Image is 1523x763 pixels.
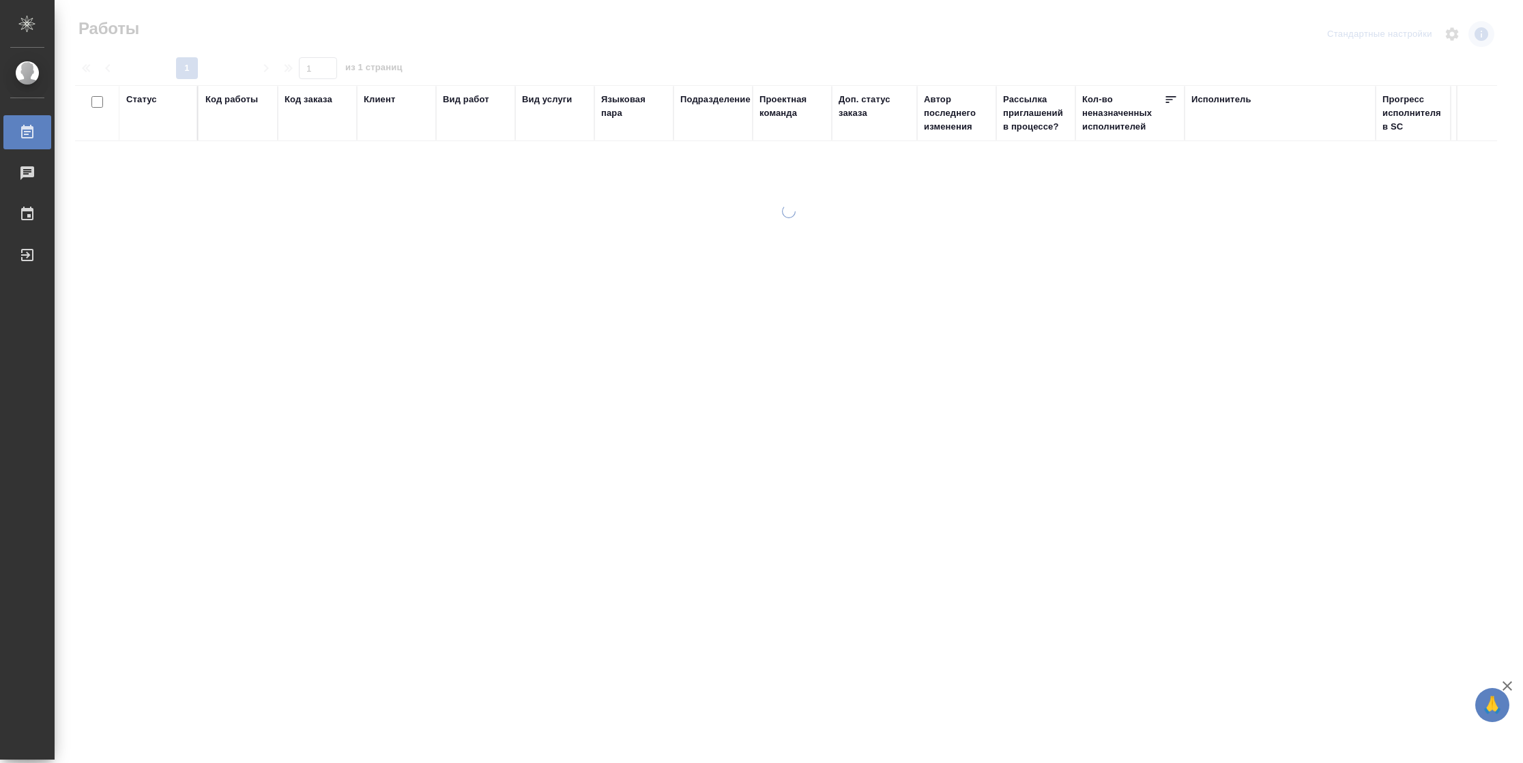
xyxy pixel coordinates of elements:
span: 🙏 [1481,691,1504,719]
div: Проектная команда [759,93,825,120]
div: Код работы [205,93,258,106]
div: Языковая пара [601,93,667,120]
button: 🙏 [1475,688,1509,722]
div: Клиент [364,93,395,106]
div: Статус [126,93,157,106]
div: Код заказа [285,93,332,106]
div: Прогресс исполнителя в SC [1382,93,1444,134]
div: Доп. статус заказа [839,93,910,120]
div: Рассылка приглашений в процессе? [1003,93,1069,134]
div: Вид услуги [522,93,572,106]
div: Подразделение [680,93,751,106]
div: Вид работ [443,93,489,106]
div: Автор последнего изменения [924,93,989,134]
div: Исполнитель [1191,93,1251,106]
div: Кол-во неназначенных исполнителей [1082,93,1164,134]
